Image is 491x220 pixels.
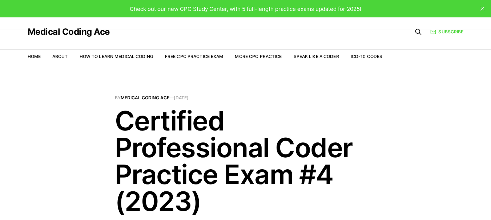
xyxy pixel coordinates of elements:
a: Subscribe [430,28,463,35]
a: Speak Like a Coder [294,54,339,59]
a: ICD-10 Codes [351,54,382,59]
iframe: portal-trigger [309,184,491,220]
span: By — [115,96,377,100]
a: Medical Coding Ace [121,95,169,100]
a: Free CPC Practice Exam [165,54,224,59]
time: [DATE] [174,95,189,100]
a: About [52,54,68,59]
button: close [476,3,488,14]
a: More CPC Practice [235,54,282,59]
a: Home [28,54,41,59]
a: Medical Coding Ace [28,28,110,36]
span: Check out our new CPC Study Center, with 5 full-length practice exams updated for 2025! [130,5,361,12]
a: How to Learn Medical Coding [80,54,153,59]
h1: Certified Professional Coder Practice Exam #4 (2023) [115,107,377,215]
